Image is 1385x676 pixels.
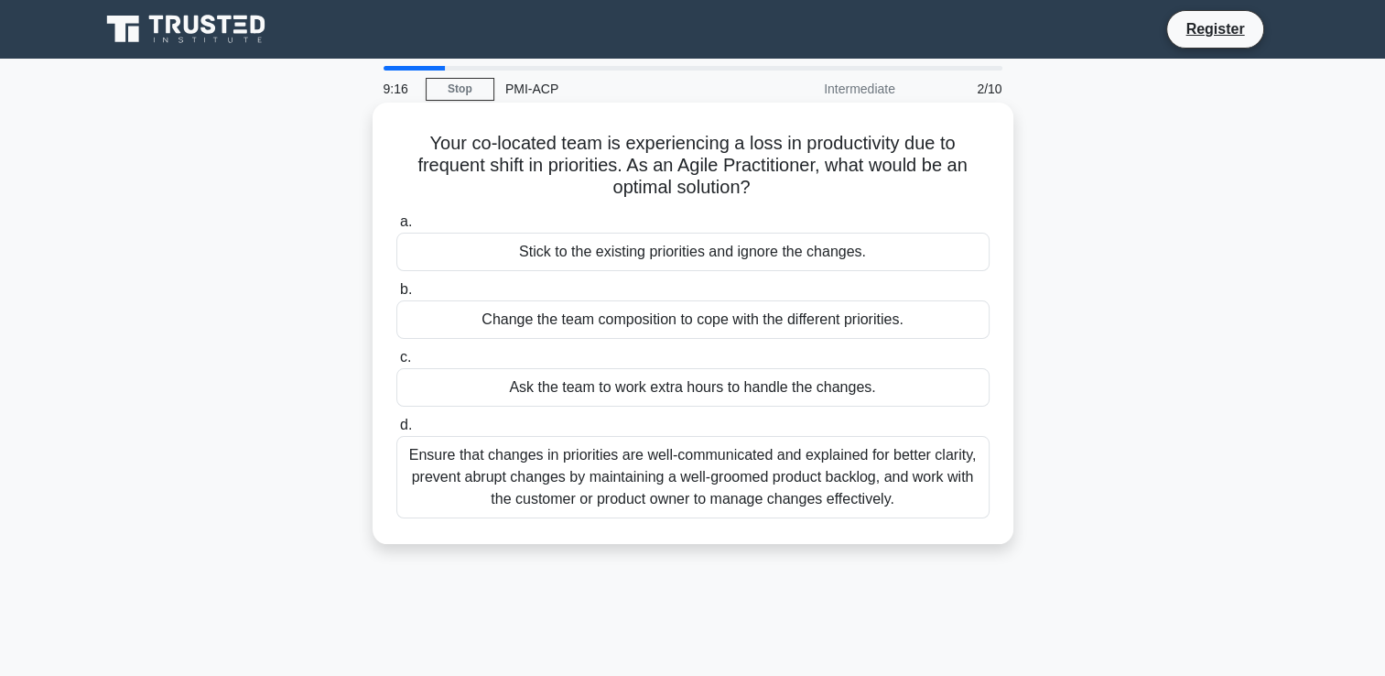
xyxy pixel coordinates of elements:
span: c. [400,349,411,365]
span: d. [400,417,412,432]
div: Change the team composition to cope with the different priorities. [396,300,990,339]
h5: Your co-located team is experiencing a loss in productivity due to frequent shift in priorities. ... [395,132,991,200]
span: a. [400,213,412,229]
div: 2/10 [906,71,1013,107]
div: Ensure that changes in priorities are well-communicated and explained for better clarity, prevent... [396,436,990,518]
span: b. [400,281,412,297]
a: Stop [426,78,494,101]
div: 9:16 [373,71,426,107]
div: PMI-ACP [494,71,746,107]
div: Ask the team to work extra hours to handle the changes. [396,368,990,407]
div: Stick to the existing priorities and ignore the changes. [396,233,990,271]
div: Intermediate [746,71,906,107]
a: Register [1174,17,1255,40]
